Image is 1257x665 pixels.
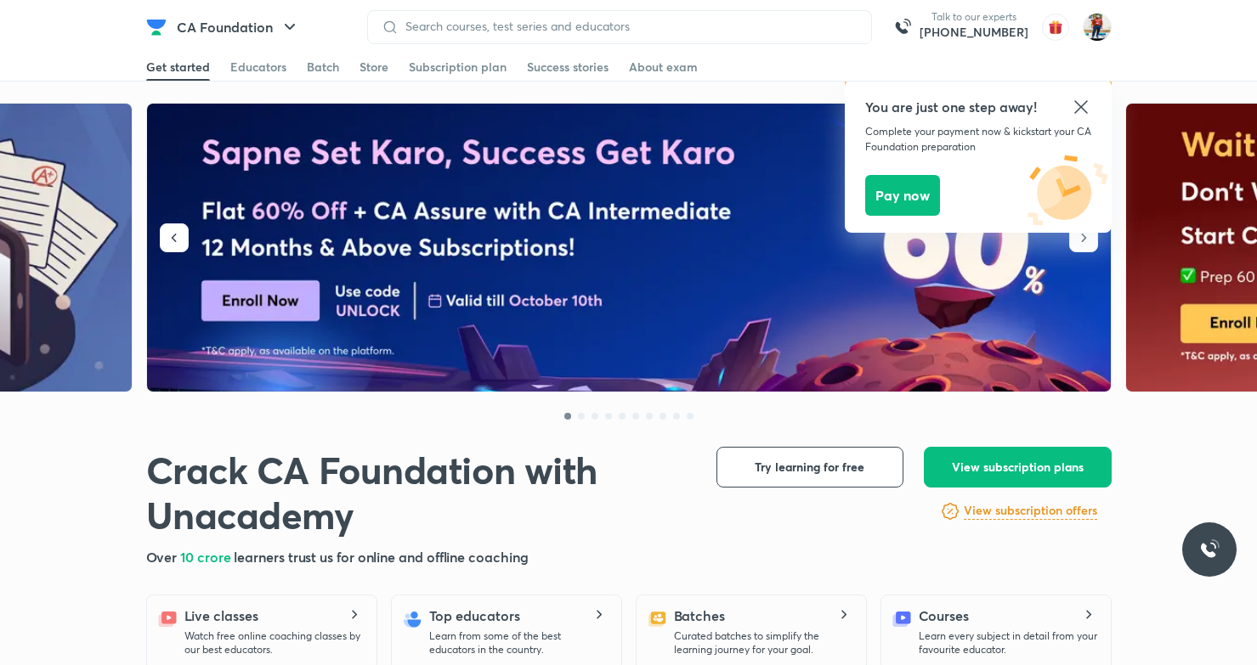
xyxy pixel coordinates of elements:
a: View subscription offers [964,501,1097,521]
div: About exam [629,59,698,76]
a: Success stories [527,54,609,81]
h5: Live classes [184,606,258,626]
div: Subscription plan [409,59,507,76]
a: Store [360,54,388,81]
p: Complete your payment now & kickstart your CA Foundation preparation [865,124,1091,155]
span: learners trust us for online and offline coaching [234,548,528,566]
div: Store [360,59,388,76]
img: Aman Kumar Giri [1083,13,1112,42]
div: Educators [230,59,286,76]
span: Try learning for free [755,459,864,476]
div: Get started [146,59,210,76]
p: Learn from some of the best educators in the country. [429,629,608,657]
img: ttu [1199,539,1220,560]
button: View subscription plans [924,447,1112,487]
a: Get started [146,54,210,81]
button: CA Foundation [167,10,310,44]
input: Search courses, test series and educators [399,20,858,33]
h5: You are just one step away! [865,97,1091,117]
button: Pay now [865,175,940,216]
img: Company Logo [146,17,167,37]
img: icon [1024,155,1112,230]
span: 10 crore [180,548,234,566]
h5: Courses [919,606,969,626]
h1: Crack CA Foundation with Unacademy [146,447,689,538]
img: call-us [886,10,920,44]
p: Learn every subject in detail from your favourite educator. [919,629,1097,657]
h6: View subscription offers [964,502,1097,520]
span: View subscription plans [952,459,1084,476]
h5: Batches [674,606,725,626]
a: [PHONE_NUMBER] [920,24,1028,41]
p: Talk to our experts [920,10,1028,24]
button: Try learning for free [716,447,903,487]
p: Curated batches to simplify the learning journey for your goal. [674,629,852,657]
div: Batch [307,59,339,76]
a: Educators [230,54,286,81]
a: Subscription plan [409,54,507,81]
p: Watch free online coaching classes by our best educators. [184,629,363,657]
div: Success stories [527,59,609,76]
h5: Top educators [429,606,520,626]
a: Batch [307,54,339,81]
img: avatar [1042,14,1069,41]
span: Over [146,548,181,566]
a: About exam [629,54,698,81]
